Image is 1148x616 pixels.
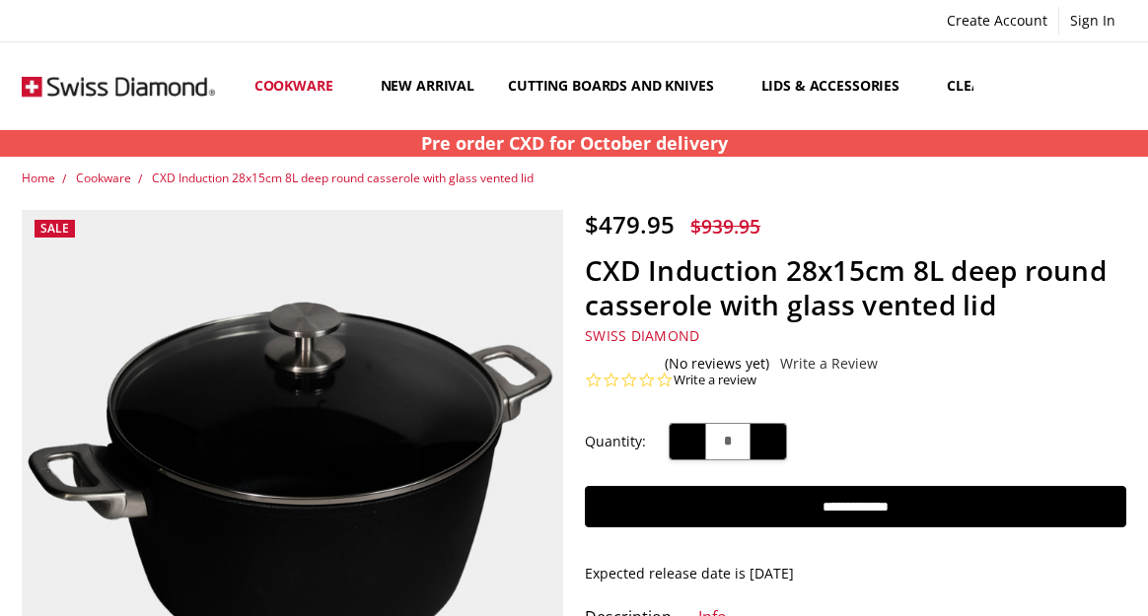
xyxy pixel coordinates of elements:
[152,170,534,186] a: CXD Induction 28x15cm 8L deep round casserole with glass vented lid
[585,253,1125,322] h1: CXD Induction 28x15cm 8L deep round casserole with glass vented lid
[421,131,728,155] strong: Pre order CXD for October delivery
[585,326,699,345] a: Swiss Diamond
[936,7,1058,34] a: Create Account
[930,42,1057,130] a: Clearance
[780,356,878,372] a: Write a Review
[1059,7,1126,34] a: Sign In
[491,42,745,130] a: Cutting boards and knives
[238,42,364,130] a: Cookware
[22,170,55,186] a: Home
[674,372,756,389] a: Write a review
[585,563,1125,584] p: Expected release date is [DATE]
[665,356,769,372] span: (No reviews yet)
[76,170,131,186] a: Cookware
[40,220,69,237] span: Sale
[585,208,675,240] span: $479.95
[364,42,491,130] a: New arrival
[585,431,646,452] label: Quantity:
[690,213,760,240] span: $939.95
[745,42,930,130] a: Lids & Accessories
[22,47,215,124] img: Free Shipping On Every Order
